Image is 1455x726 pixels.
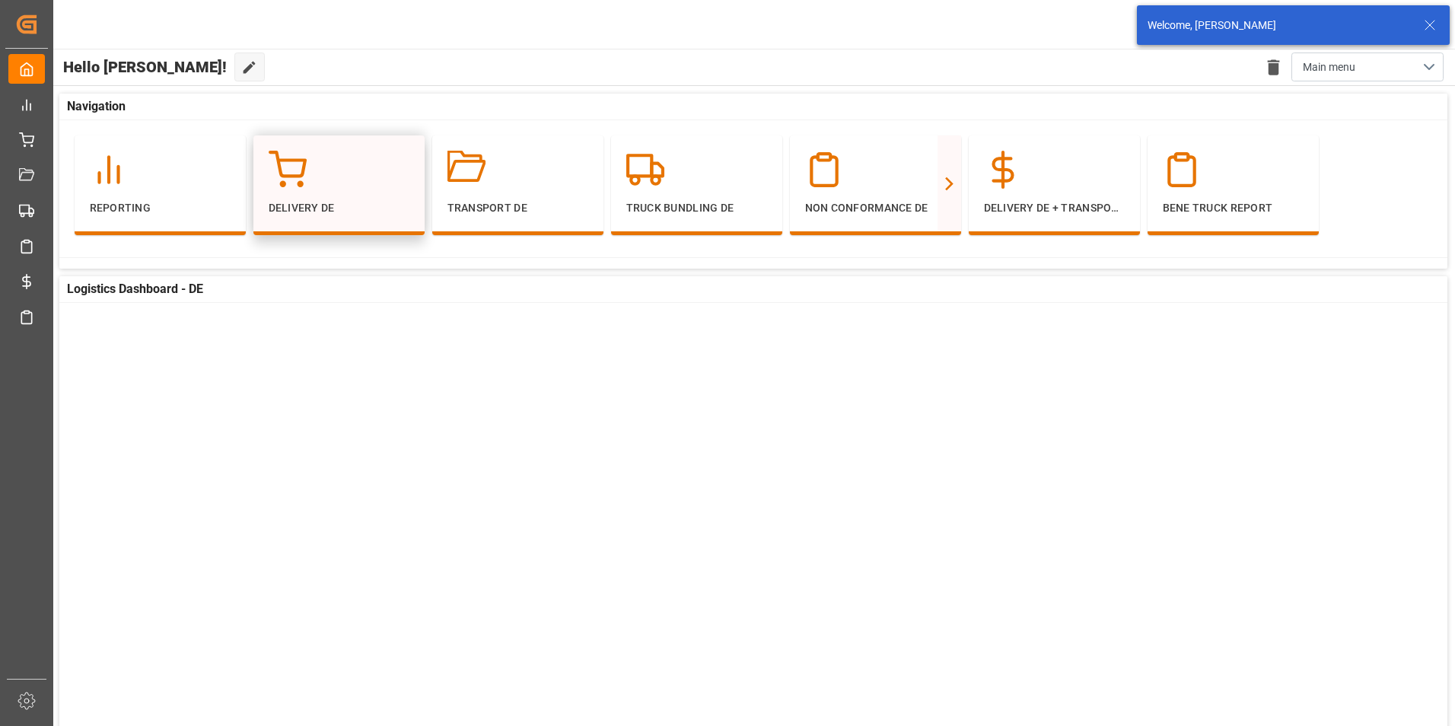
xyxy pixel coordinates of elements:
p: Non Conformance DE [805,200,946,216]
p: BeNe Truck Report [1163,200,1304,216]
span: Navigation [67,97,126,116]
span: Hello [PERSON_NAME]! [63,53,227,81]
button: open menu [1291,53,1444,81]
p: Reporting [90,200,231,216]
p: Delivery DE [269,200,409,216]
span: Main menu [1303,59,1355,75]
p: Truck Bundling DE [626,200,767,216]
p: Delivery DE + Transport Cost [984,200,1125,216]
p: Transport DE [447,200,588,216]
span: Logistics Dashboard - DE [67,280,203,298]
div: Welcome, [PERSON_NAME] [1148,18,1409,33]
